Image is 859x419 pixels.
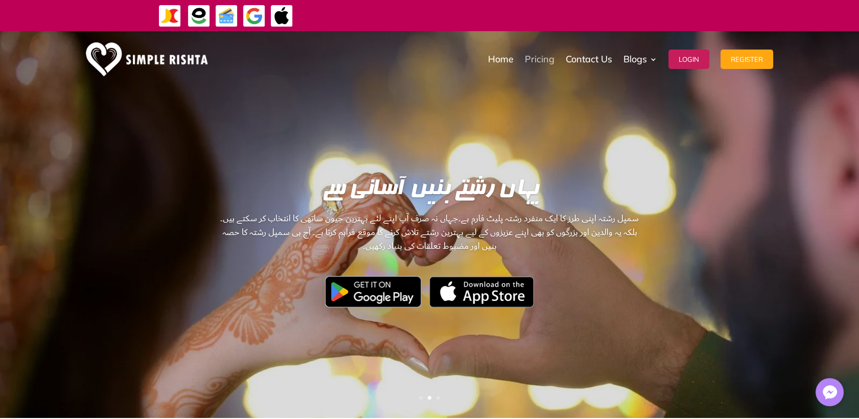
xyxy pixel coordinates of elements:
[668,34,709,85] a: Login
[217,178,642,206] h1: یہاں رشتے بنیں آسانی سے
[325,276,422,308] img: Google Play
[623,34,657,85] a: Blogs
[428,396,431,400] a: 2
[217,212,642,312] : سمپل رشتہ اپنی طرز کا ایک منفرد رشتہ پلیٹ فارم ہے۔جہاں نہ صرف آپ اپنے لئے بہترین جیون ساتھی کا ان...
[188,5,211,28] img: EasyPaisa-icon
[488,34,514,85] a: Home
[243,5,266,28] img: GooglePay-icon
[419,396,423,400] a: 1
[721,34,773,85] a: Register
[215,5,238,28] img: Credit Cards
[525,34,554,85] a: Pricing
[270,5,293,28] img: ApplePay-icon
[668,50,709,69] button: Login
[158,5,181,28] img: JazzCash-icon
[436,396,440,400] a: 3
[820,382,840,403] img: Messenger
[721,50,773,69] button: Register
[566,34,612,85] a: Contact Us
